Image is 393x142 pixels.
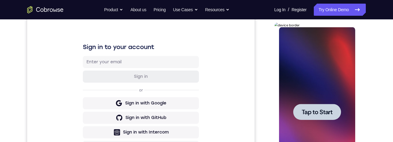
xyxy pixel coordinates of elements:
a: Log In [274,4,285,16]
div: Sign in with Intercom [96,128,141,134]
input: Enter your email [59,58,168,64]
span: Tap to Start [27,86,58,92]
a: Register [292,4,307,16]
span: / [288,6,289,13]
p: or [111,87,117,91]
button: Sign in with Intercom [56,125,172,137]
button: Use Cases [173,4,198,16]
a: Try Online Demo [314,4,366,16]
button: Sign in [56,69,172,81]
button: Tap to Start [19,81,67,97]
div: Sign in with GitHub [98,114,139,120]
a: Go to the home page [27,6,63,13]
a: About us [130,4,146,16]
button: Resources [205,4,230,16]
a: Pricing [154,4,166,16]
div: Sign in with Google [98,99,139,105]
button: Sign in with Google [56,96,172,108]
h1: Sign in to your account [56,41,172,50]
button: Sign in with GitHub [56,111,172,123]
button: Product [104,4,123,16]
